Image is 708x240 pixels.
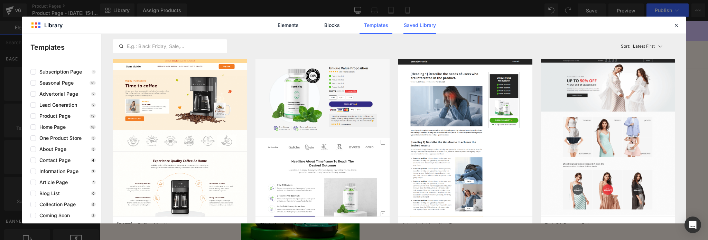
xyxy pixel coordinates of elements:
a: Templates [360,17,392,34]
input: E.g.: Black Friday, Sale,... [113,42,227,50]
a: Home [75,27,100,41]
p: 2 [91,92,96,96]
a: Blocks [316,17,348,34]
img: GLOWMANGO [267,20,339,47]
span: Contact [133,31,156,37]
a: Saved Library [403,17,436,34]
p: 5 [91,136,96,140]
span: Contact Page [36,157,71,163]
span: storefront [230,6,239,15]
p: 1 [92,70,96,74]
span: Information Page [36,169,78,174]
a: COLAGMAR™ COLAGENO [PERSON_NAME] EN POLVO 2X1 [309,68,506,85]
span: Add To Cart [388,167,428,175]
p: 1 [92,180,96,184]
p: 18 [90,125,96,129]
label: Title [309,108,506,116]
span: Collection Page [36,202,76,207]
span: Lead Generation [36,102,77,108]
span: Home [80,31,95,37]
p: 18 [90,81,96,85]
button: Add To Cart [378,162,438,179]
span: Home Page [36,124,66,130]
span: Advertorial Page [36,91,78,97]
p: 2 [91,103,96,107]
span: Default Title [317,117,354,131]
span: Seasonal Page [36,80,74,86]
span: Sort: [621,44,630,49]
span: Coming Soon [36,213,70,218]
span: One Product Store [36,135,82,141]
a: Contact [129,27,160,41]
p: 5 [91,202,96,207]
p: 12 [90,114,96,118]
span: Thanksgiving - Coffee Machine [117,222,173,228]
button: Latest FirstSort:Latest First [618,39,675,53]
p: Latest First [633,43,655,49]
summary: Search [487,26,503,41]
span: Subscription Page [36,69,82,75]
span: Click-thru Landing Page [260,222,315,228]
p: 0 [91,191,96,195]
span: $39,990.00 [375,88,407,96]
p: 7 [91,169,96,173]
p: 4 [91,158,96,162]
label: Quantity [309,137,506,145]
span: Blog List [36,191,60,196]
div: Open Intercom Messenger [684,217,701,233]
strong: ENVÍO GRATIS Y EN 24H EN TODO RM [243,5,378,15]
span: Advertorial Landing Page [402,222,461,228]
span: Catalog [103,31,125,37]
p: Templates [30,42,101,52]
span: End-Of-Season Sale [545,222,591,228]
a: Elements [272,17,305,34]
span: About Page [36,146,66,152]
span: Product Page [36,113,71,119]
a: Catalog [99,27,129,41]
span: $19,990.00 [410,88,440,98]
p: 3 [91,213,96,218]
span: Article Page [36,180,68,185]
p: 5 [91,147,96,151]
